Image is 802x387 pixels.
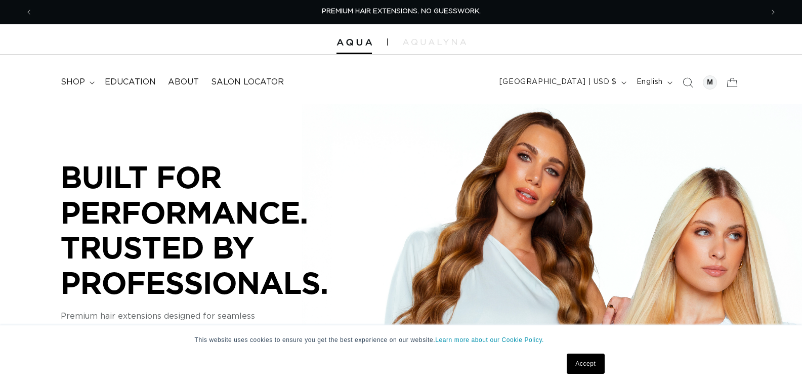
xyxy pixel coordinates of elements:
p: Premium hair extensions designed for seamless [61,311,364,323]
button: Next announcement [762,3,784,22]
a: Accept [567,354,604,374]
summary: shop [55,71,99,94]
button: Previous announcement [18,3,40,22]
button: [GEOGRAPHIC_DATA] | USD $ [493,73,630,92]
p: This website uses cookies to ensure you get the best experience on our website. [195,335,608,345]
span: English [637,77,663,88]
p: blends, consistent results, and performance [61,323,364,335]
a: Salon Locator [205,71,290,94]
span: shop [61,77,85,88]
span: [GEOGRAPHIC_DATA] | USD $ [499,77,617,88]
span: About [168,77,199,88]
a: Education [99,71,162,94]
span: Salon Locator [211,77,284,88]
a: Learn more about our Cookie Policy. [435,336,544,343]
button: English [630,73,677,92]
span: Education [105,77,156,88]
a: About [162,71,205,94]
span: PREMIUM HAIR EXTENSIONS. NO GUESSWORK. [322,8,481,15]
p: BUILT FOR PERFORMANCE. TRUSTED BY PROFESSIONALS. [61,159,364,300]
summary: Search [677,71,699,94]
img: Aqua Hair Extensions [336,39,372,46]
img: aqualyna.com [403,39,466,45]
